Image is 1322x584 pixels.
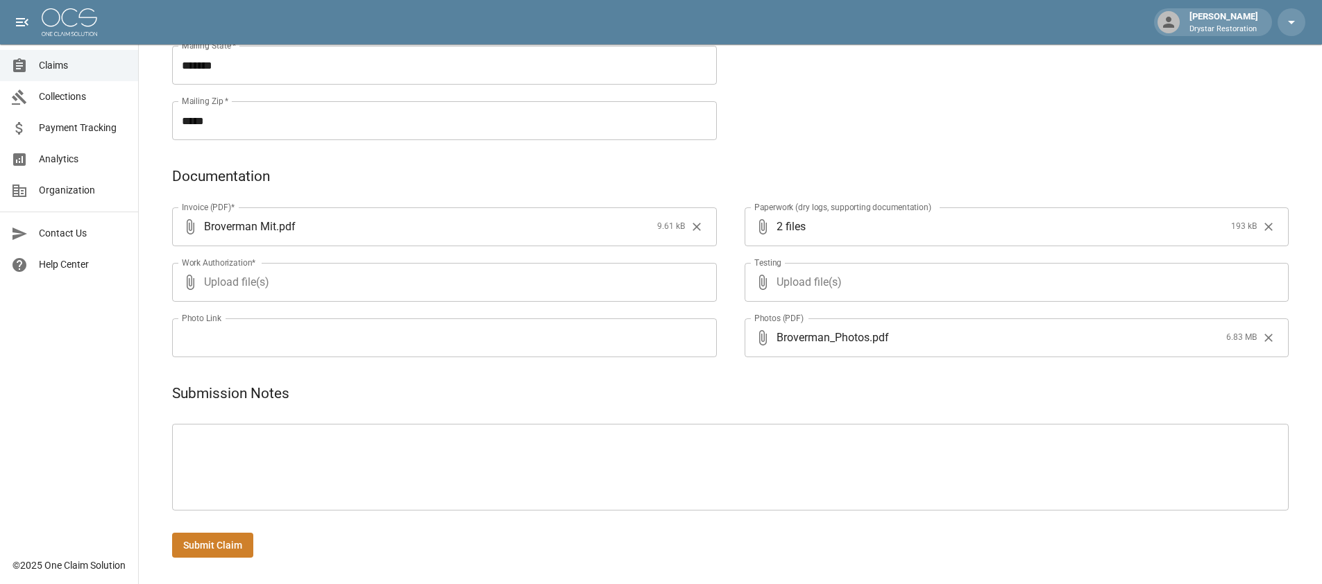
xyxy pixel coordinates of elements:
button: Clear [1258,327,1279,348]
span: 2 files [777,207,1226,246]
span: Broverman Mit [204,218,276,234]
label: Testing [754,257,781,268]
label: Work Authorization* [182,257,256,268]
span: Payment Tracking [39,121,127,135]
button: Submit Claim [172,533,253,558]
span: Organization [39,183,127,198]
div: [PERSON_NAME] [1184,10,1264,35]
span: 6.83 MB [1226,331,1257,345]
span: Upload file(s) [204,263,679,302]
span: Claims [39,58,127,73]
label: Photos (PDF) [754,312,804,324]
span: 9.61 kB [657,220,685,234]
span: Help Center [39,257,127,272]
span: . pdf [870,329,889,345]
span: Broverman_Photos [777,329,870,345]
span: Collections [39,89,127,104]
label: Mailing State [182,40,236,51]
span: 193 kB [1231,220,1257,234]
img: ocs-logo-white-transparent.png [42,8,97,36]
label: Paperwork (dry logs, supporting documentation) [754,201,931,213]
div: © 2025 One Claim Solution [12,558,126,572]
label: Mailing Zip [182,95,229,107]
span: . pdf [276,218,296,234]
label: Photo Link [182,312,221,324]
span: Contact Us [39,226,127,241]
span: Upload file(s) [777,263,1252,302]
span: Analytics [39,152,127,166]
button: Clear [1258,216,1279,237]
p: Drystar Restoration [1189,24,1258,35]
button: Clear [686,216,707,237]
label: Invoice (PDF)* [182,201,235,213]
button: open drawer [8,8,36,36]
